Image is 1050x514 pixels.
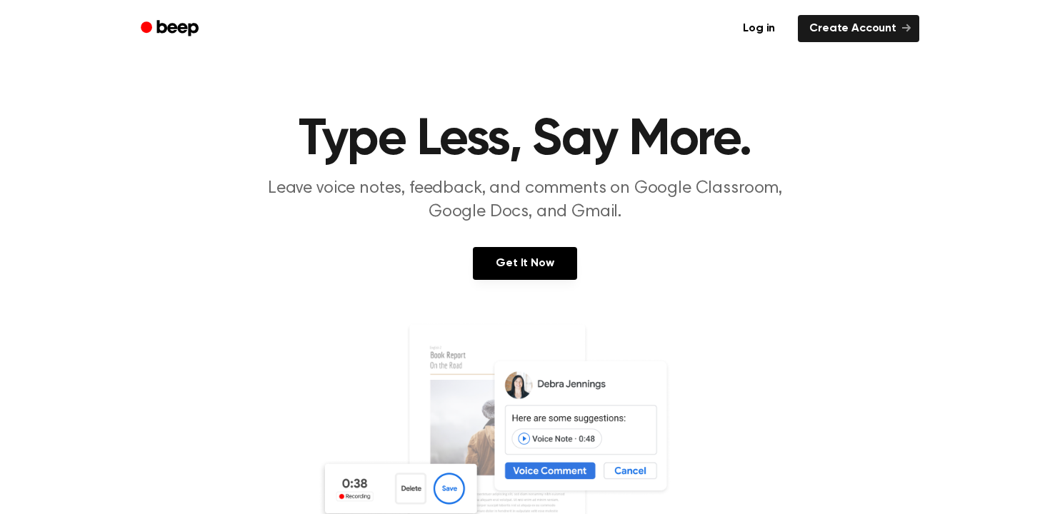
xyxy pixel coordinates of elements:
a: Log in [729,12,789,45]
h1: Type Less, Say More. [159,114,891,166]
p: Leave voice notes, feedback, and comments on Google Classroom, Google Docs, and Gmail. [251,177,799,224]
a: Create Account [798,15,919,42]
a: Beep [131,15,211,43]
a: Get It Now [473,247,576,280]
